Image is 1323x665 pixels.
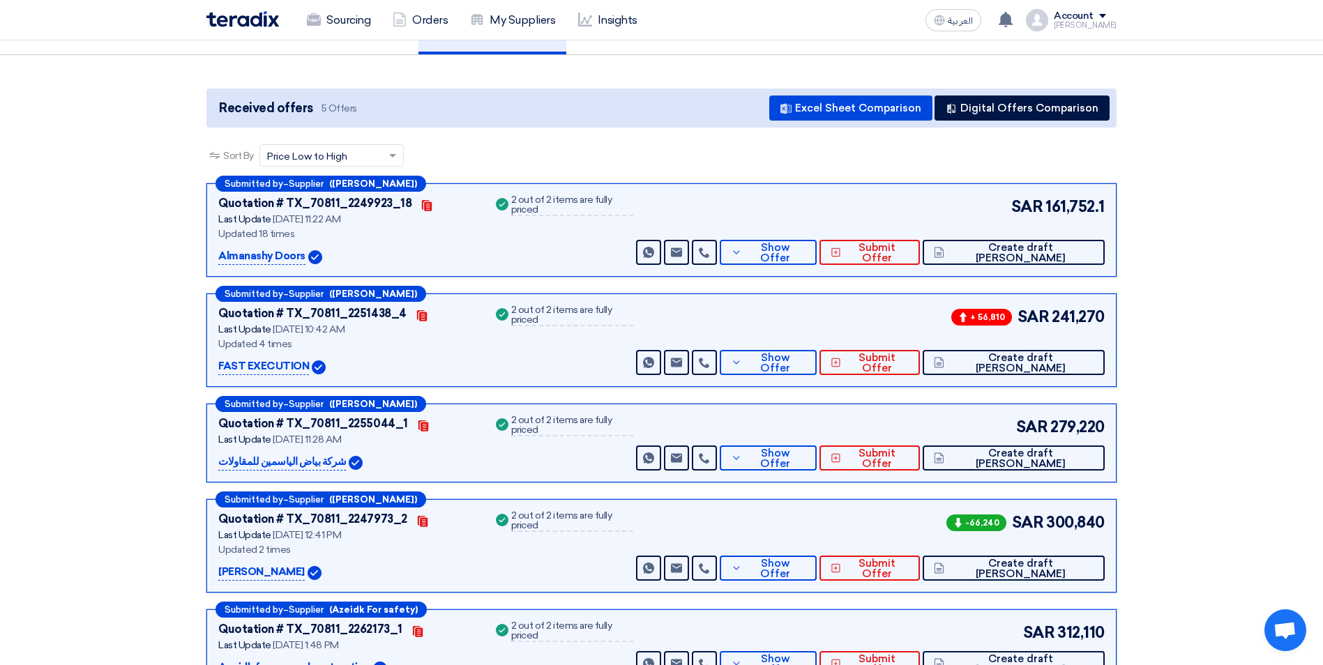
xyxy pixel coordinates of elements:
b: ([PERSON_NAME]) [329,399,417,408]
a: Insights [567,5,649,36]
p: FAST EXECUTION [218,358,309,375]
span: Create draft [PERSON_NAME] [948,448,1094,469]
img: Verified Account [308,250,322,264]
button: Submit Offer [819,350,920,375]
span: Received offers [219,99,313,118]
button: Show Offer [720,350,817,375]
span: 5 Offers [322,102,357,115]
span: Show Offer [746,558,806,579]
p: شركة بياض الياسمين للمقاولات [218,454,346,471]
div: Quotation # TX_70811_2249923_18 [218,195,411,212]
span: Submitted by [225,179,283,188]
span: 312,110 [1057,621,1105,644]
span: SAR [1016,415,1048,438]
span: Last Update [218,213,271,225]
div: Quotation # TX_70811_2262173_1 [218,621,402,638]
b: ([PERSON_NAME]) [329,289,417,298]
img: profile_test.png [1026,9,1048,31]
b: (Azeidk For safety) [329,605,418,614]
div: – [216,602,427,618]
button: Create draft [PERSON_NAME] [923,240,1105,265]
button: Create draft [PERSON_NAME] [923,445,1105,471]
span: 300,840 [1046,511,1105,534]
span: [DATE] 11:28 AM [273,434,341,445]
span: Supplier [289,605,324,614]
button: العربية [925,9,981,31]
button: Digital Offers Comparison [935,95,1110,121]
span: 241,270 [1052,305,1105,328]
span: Show Offer [746,243,806,263]
span: Supplier [289,399,324,408]
div: 2 out of 2 items are fully priced [511,511,633,532]
span: 161,752.1 [1045,195,1105,218]
p: [PERSON_NAME] [218,564,305,581]
div: – [216,286,426,302]
div: – [216,176,426,192]
span: [DATE] 10:42 AM [273,323,345,335]
div: 2 out of 2 items are fully priced [511,305,633,326]
a: My Suppliers [459,5,566,36]
div: 2 out of 2 items are fully priced [511,415,633,436]
span: Submitted by [225,289,283,298]
div: – [216,491,426,507]
div: 2 out of 2 items are fully priced [511,195,633,216]
span: العربية [948,16,973,26]
span: SAR [1023,621,1055,644]
span: Submit Offer [845,353,909,374]
span: Submit Offer [845,558,909,579]
span: Create draft [PERSON_NAME] [948,353,1094,374]
button: Show Offer [720,556,817,581]
a: Open chat [1264,609,1306,651]
a: Sourcing [296,5,381,36]
span: Show Offer [746,353,806,374]
span: Last Update [218,323,271,335]
button: Submit Offer [819,445,920,471]
span: Create draft [PERSON_NAME] [948,243,1094,263]
span: Submit Offer [845,448,909,469]
p: Almanashy Doors [218,248,305,265]
span: [DATE] 1:48 PM [273,639,338,651]
span: Show Offer [746,448,806,469]
button: Create draft [PERSON_NAME] [923,350,1105,375]
div: Quotation # TX_70811_2251438_4 [218,305,407,322]
span: SAR [1011,195,1043,218]
div: – [216,396,426,412]
b: ([PERSON_NAME]) [329,179,417,188]
span: Price Low to High [267,149,347,164]
button: Submit Offer [819,240,920,265]
button: Show Offer [720,445,817,471]
span: + 56,810 [951,309,1012,326]
button: Show Offer [720,240,817,265]
img: Verified Account [308,566,322,580]
div: 2 out of 2 items are fully priced [511,621,633,642]
div: Updated 18 times [218,227,476,241]
b: ([PERSON_NAME]) [329,495,417,504]
span: Last Update [218,639,271,651]
button: Create draft [PERSON_NAME] [923,556,1105,581]
span: Create draft [PERSON_NAME] [948,558,1094,579]
span: Supplier [289,179,324,188]
img: Verified Account [349,456,363,470]
div: Quotation # TX_70811_2247973_2 [218,511,407,528]
div: Updated 2 times [218,542,476,557]
span: Submit Offer [845,243,909,263]
span: 279,220 [1050,415,1105,438]
div: Updated 4 times [218,337,476,351]
span: Submitted by [225,399,283,408]
span: Submitted by [225,605,283,614]
div: Account [1054,10,1094,22]
a: Orders [381,5,459,36]
span: Supplier [289,495,324,504]
img: Verified Account [312,360,326,374]
span: Supplier [289,289,324,298]
span: SAR [1018,305,1050,328]
button: Submit Offer [819,556,920,581]
div: Quotation # TX_70811_2255044_1 [218,415,408,432]
span: Last Update [218,529,271,541]
span: [DATE] 11:22 AM [273,213,340,225]
div: [PERSON_NAME] [1054,22,1117,29]
img: Teradix logo [206,11,279,27]
span: Sort By [223,148,254,163]
span: [DATE] 12:41 PM [273,529,341,541]
span: Last Update [218,434,271,445]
